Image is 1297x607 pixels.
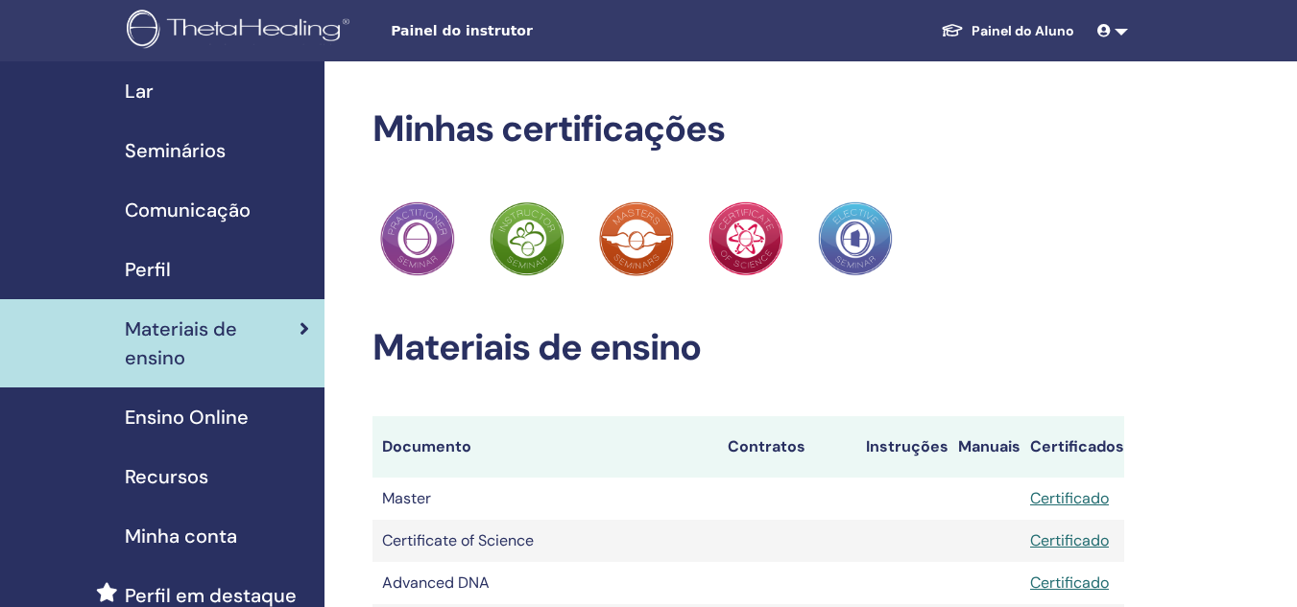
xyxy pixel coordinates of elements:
td: Certificate of Science [372,520,718,562]
img: Practitioner [490,201,564,276]
span: Perfil [125,255,171,284]
img: Practitioner [380,201,455,276]
span: Minha conta [125,522,237,550]
h2: Materiais de ensino [372,326,1124,370]
th: Manuais [949,416,1021,478]
img: Practitioner [599,201,674,276]
span: Recursos [125,462,208,491]
a: Certificado [1030,488,1109,508]
a: Painel do Aluno [925,13,1090,49]
span: Comunicação [125,196,251,224]
img: Practitioner [818,201,893,276]
img: Practitioner [709,201,783,276]
th: Instruções [856,416,949,478]
span: Lar [125,77,154,105]
a: Certificado [1030,572,1109,593]
th: Documento [372,416,718,478]
img: logo.png [127,10,356,53]
th: Certificados [1021,416,1124,478]
h2: Minhas certificações [372,107,1124,152]
img: graduation-cap-white.svg [941,22,964,38]
span: Ensino Online [125,403,249,432]
span: Seminários [125,136,226,165]
a: Certificado [1030,530,1109,550]
td: Advanced DNA [372,562,718,604]
span: Painel do instrutor [391,21,679,41]
td: Master [372,478,718,520]
span: Materiais de ensino [125,315,300,372]
th: Contratos [718,416,856,478]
